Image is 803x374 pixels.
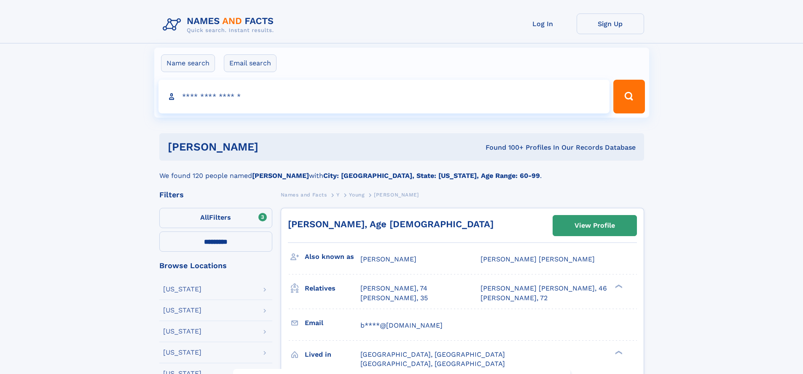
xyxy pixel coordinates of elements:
a: [PERSON_NAME], Age [DEMOGRAPHIC_DATA] [288,219,494,229]
div: [US_STATE] [163,286,201,293]
input: search input [158,80,610,113]
h3: Lived in [305,347,360,362]
a: Names and Facts [281,189,327,200]
a: Sign Up [577,13,644,34]
b: City: [GEOGRAPHIC_DATA], State: [US_STATE], Age Range: 60-99 [323,172,540,180]
div: [US_STATE] [163,328,201,335]
div: ❯ [613,284,623,289]
a: Y [336,189,340,200]
h3: Relatives [305,281,360,296]
button: Search Button [613,80,645,113]
b: [PERSON_NAME] [252,172,309,180]
div: Browse Locations [159,262,272,269]
a: [PERSON_NAME] [PERSON_NAME], 46 [481,284,607,293]
img: Logo Names and Facts [159,13,281,36]
a: [PERSON_NAME], 35 [360,293,428,303]
div: ❯ [613,350,623,355]
div: Filters [159,191,272,199]
div: View Profile [575,216,615,235]
span: [GEOGRAPHIC_DATA], [GEOGRAPHIC_DATA] [360,360,505,368]
span: [GEOGRAPHIC_DATA], [GEOGRAPHIC_DATA] [360,350,505,358]
span: Young [349,192,364,198]
label: Filters [159,208,272,228]
span: All [200,213,209,221]
div: [US_STATE] [163,349,201,356]
label: Name search [161,54,215,72]
span: [PERSON_NAME] [PERSON_NAME] [481,255,595,263]
a: Young [349,189,364,200]
h3: Also known as [305,250,360,264]
a: View Profile [553,215,636,236]
a: [PERSON_NAME], 72 [481,293,548,303]
label: Email search [224,54,277,72]
a: Log In [509,13,577,34]
span: [PERSON_NAME] [374,192,419,198]
span: Y [336,192,340,198]
span: [PERSON_NAME] [360,255,416,263]
h3: Email [305,316,360,330]
a: [PERSON_NAME], 74 [360,284,427,293]
div: Found 100+ Profiles In Our Records Database [372,143,636,152]
div: We found 120 people named with . [159,161,644,181]
h1: [PERSON_NAME] [168,142,372,152]
div: [US_STATE] [163,307,201,314]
